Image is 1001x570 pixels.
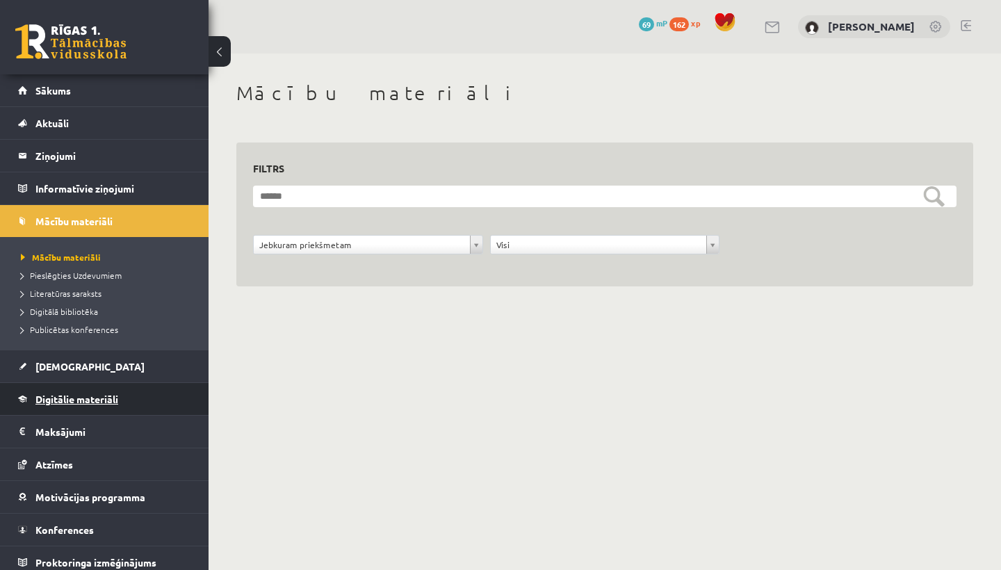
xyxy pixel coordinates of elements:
a: Motivācijas programma [18,481,191,513]
a: [DEMOGRAPHIC_DATA] [18,350,191,382]
a: Atzīmes [18,448,191,480]
span: Digitālā bibliotēka [21,306,98,317]
h1: Mācību materiāli [236,81,973,105]
a: 162 xp [669,17,707,28]
span: Publicētas konferences [21,324,118,335]
span: Pieslēgties Uzdevumiem [21,270,122,281]
h3: Filtrs [253,159,940,178]
a: Rīgas 1. Tālmācības vidusskola [15,24,127,59]
span: xp [691,17,700,28]
img: Patrīcija Nikola Kirika [805,21,819,35]
a: Sākums [18,74,191,106]
a: Informatīvie ziņojumi [18,172,191,204]
span: [DEMOGRAPHIC_DATA] [35,360,145,373]
span: Sākums [35,84,71,97]
a: Digitālā bibliotēka [21,305,195,318]
span: 162 [669,17,689,31]
legend: Maksājumi [35,416,191,448]
a: Aktuāli [18,107,191,139]
span: Mācību materiāli [21,252,101,263]
span: Motivācijas programma [35,491,145,503]
a: Maksājumi [18,416,191,448]
legend: Ziņojumi [35,140,191,172]
span: mP [656,17,667,28]
a: Publicētas konferences [21,323,195,336]
a: Konferences [18,514,191,546]
a: Jebkuram priekšmetam [254,236,482,254]
a: Mācību materiāli [18,205,191,237]
span: Atzīmes [35,458,73,471]
span: Proktoringa izmēģinājums [35,556,156,569]
a: Mācību materiāli [21,251,195,263]
a: Ziņojumi [18,140,191,172]
span: Mācību materiāli [35,215,113,227]
span: 69 [639,17,654,31]
span: Aktuāli [35,117,69,129]
span: Literatūras saraksts [21,288,101,299]
a: Pieslēgties Uzdevumiem [21,269,195,282]
span: Konferences [35,523,94,536]
a: [PERSON_NAME] [828,19,915,33]
a: Literatūras saraksts [21,287,195,300]
a: Digitālie materiāli [18,383,191,415]
span: Digitālie materiāli [35,393,118,405]
span: Visi [496,236,701,254]
span: Jebkuram priekšmetam [259,236,464,254]
a: 69 mP [639,17,667,28]
a: Visi [491,236,719,254]
legend: Informatīvie ziņojumi [35,172,191,204]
